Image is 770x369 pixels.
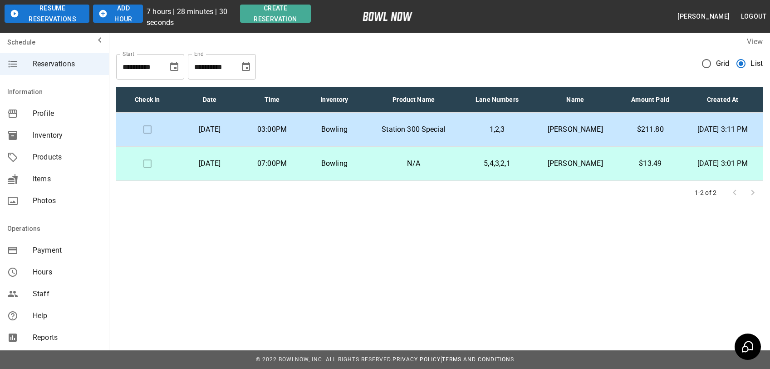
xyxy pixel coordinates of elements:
button: Choose date, selected date is Oct 21, 2025 [237,58,255,76]
span: Payment [33,245,102,256]
img: logo [363,12,412,21]
p: [DATE] [186,158,233,169]
a: Privacy Policy [392,356,441,363]
p: [DATE] 3:11 PM [690,124,755,135]
span: Inventory [33,130,102,141]
th: Time [241,87,303,113]
span: List [750,58,763,69]
th: Product Name [366,87,462,113]
span: Items [33,174,102,184]
button: Create Reservation [240,5,311,23]
th: Name [532,87,618,113]
span: © 2022 BowlNow, Inc. All Rights Reserved. [256,356,392,363]
p: $211.80 [625,124,675,135]
th: Amount Paid [618,87,682,113]
span: Products [33,152,102,163]
span: Staff [33,289,102,299]
span: Help [33,310,102,321]
button: Add Hour [93,5,143,23]
th: Date [178,87,240,113]
p: 1,2,3 [469,124,525,135]
span: Reports [33,332,102,343]
p: [DATE] 3:01 PM [690,158,755,169]
a: Terms and Conditions [442,356,514,363]
p: 07:00PM [248,158,296,169]
p: Bowling [310,124,358,135]
span: Reservations [33,59,102,70]
span: Profile [33,108,102,119]
p: 1-2 of 2 [695,188,716,197]
p: [DATE] [186,124,233,135]
p: Station 300 Special [373,124,455,135]
p: 5,4,3,2,1 [469,158,525,169]
p: 7 hours | 28 minutes | 30 seconds [147,6,236,28]
th: Lane Numbers [462,87,533,113]
p: Bowling [310,158,358,169]
p: [PERSON_NAME] [539,158,611,169]
span: Hours [33,267,102,278]
th: Created At [682,87,763,113]
label: View [747,37,763,46]
p: 03:00PM [248,124,296,135]
p: [PERSON_NAME] [539,124,611,135]
button: [PERSON_NAME] [674,8,733,25]
p: $13.49 [625,158,675,169]
th: Check In [116,87,178,113]
span: Photos [33,195,102,206]
th: Inventory [303,87,365,113]
button: Choose date, selected date is Sep 21, 2025 [165,58,183,76]
button: Resume Reservations [5,5,89,23]
span: Grid [716,58,730,69]
p: N/A [373,158,455,169]
button: Logout [737,8,770,25]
